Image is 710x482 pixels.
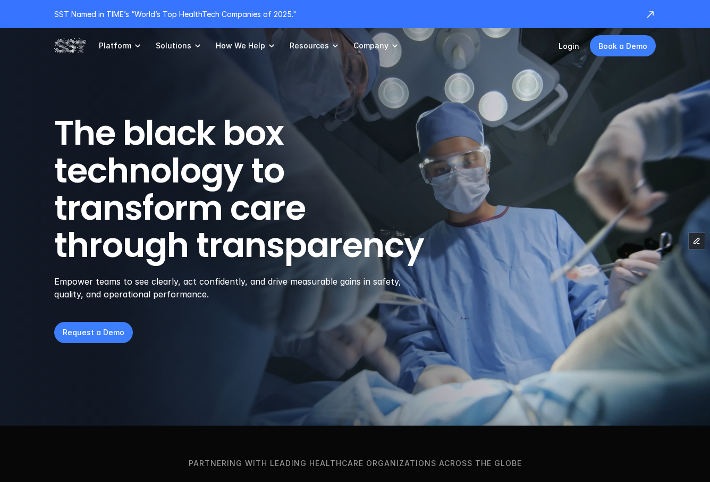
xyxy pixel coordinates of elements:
[156,41,191,51] p: Solutions
[99,28,143,63] a: Platform
[353,41,388,51] p: Company
[590,35,656,56] a: Book a Demo
[216,41,265,51] p: How We Help
[54,322,133,343] a: Request a Demo
[63,327,124,338] p: Request a Demo
[598,40,647,52] p: Book a Demo
[54,37,86,55] img: SST logo
[18,458,692,469] p: Partnering with leading healthcare organizations across the globe
[54,275,415,301] p: Empower teams to see clearly, act confidently, and drive measurable gains in safety, quality, and...
[689,233,705,249] button: Edit Framer Content
[54,114,475,264] h1: The black box technology to transform care through transparency
[54,9,635,20] p: SST Named in TIME’s “World’s Top HealthTech Companies of 2025."
[559,41,579,51] a: Login
[99,41,131,51] p: Platform
[290,41,329,51] p: Resources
